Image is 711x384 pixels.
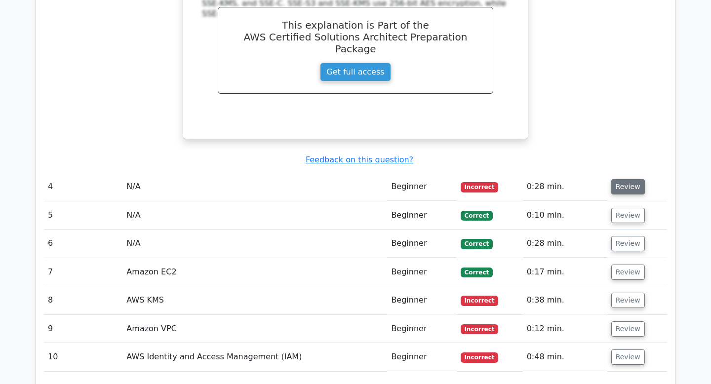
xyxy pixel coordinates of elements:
td: Beginner [387,315,456,343]
span: Incorrect [461,182,499,192]
button: Review [611,321,645,337]
td: 4 [44,173,122,201]
a: Get full access [320,63,391,81]
td: 0:10 min. [523,201,607,230]
span: Incorrect [461,296,499,306]
td: 0:17 min. [523,258,607,286]
td: 8 [44,286,122,314]
span: Correct [461,211,493,221]
td: 7 [44,258,122,286]
td: 9 [44,315,122,343]
td: 0:38 min. [523,286,607,314]
td: 6 [44,230,122,258]
td: N/A [122,173,387,201]
a: Feedback on this question? [306,155,413,164]
button: Review [611,179,645,194]
span: Correct [461,239,493,249]
td: Beginner [387,173,456,201]
td: AWS Identity and Access Management (IAM) [122,343,387,371]
td: Beginner [387,230,456,258]
td: N/A [122,201,387,230]
td: Beginner [387,258,456,286]
td: 5 [44,201,122,230]
td: AWS KMS [122,286,387,314]
button: Review [611,349,645,365]
span: Correct [461,268,493,277]
button: Review [611,265,645,280]
td: 10 [44,343,122,371]
td: Beginner [387,343,456,371]
span: Incorrect [461,324,499,334]
button: Review [611,208,645,223]
td: N/A [122,230,387,258]
td: 0:28 min. [523,230,607,258]
button: Review [611,293,645,308]
td: 0:28 min. [523,173,607,201]
td: Amazon EC2 [122,258,387,286]
td: Amazon VPC [122,315,387,343]
td: Beginner [387,201,456,230]
td: 0:48 min. [523,343,607,371]
td: Beginner [387,286,456,314]
button: Review [611,236,645,251]
td: 0:12 min. [523,315,607,343]
span: Incorrect [461,352,499,362]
